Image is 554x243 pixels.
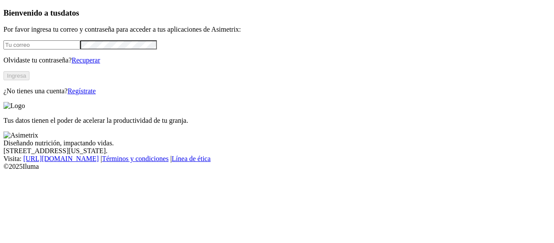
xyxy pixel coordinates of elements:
div: Visita : | | [3,155,551,163]
div: Diseñando nutrición, impactando vidas. [3,139,551,147]
a: Línea de ética [172,155,211,162]
p: Tus datos tienen el poder de acelerar la productividad de tu granja. [3,117,551,125]
img: Asimetrix [3,131,38,139]
div: [STREET_ADDRESS][US_STATE]. [3,147,551,155]
div: © 2025 Iluma [3,163,551,171]
button: Ingresa [3,71,29,80]
p: Olvidaste tu contraseña? [3,56,551,64]
span: datos [61,8,79,17]
p: Por favor ingresa tu correo y contraseña para acceder a tus aplicaciones de Asimetrix: [3,26,551,33]
a: Recuperar [72,56,100,64]
a: Regístrate [68,87,96,95]
p: ¿No tienes una cuenta? [3,87,551,95]
h3: Bienvenido a tus [3,8,551,18]
img: Logo [3,102,25,110]
a: Términos y condiciones [102,155,169,162]
input: Tu correo [3,40,80,49]
a: [URL][DOMAIN_NAME] [23,155,99,162]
